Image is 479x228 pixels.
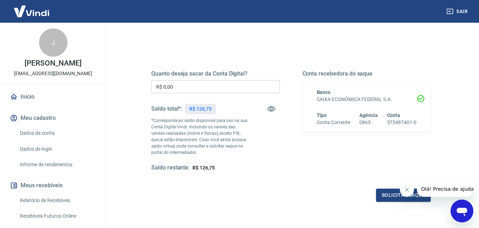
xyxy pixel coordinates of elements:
[400,183,414,197] iframe: Fechar mensagem
[376,189,431,202] button: Solicitar saque
[9,0,55,22] img: Vindi
[25,60,81,67] p: [PERSON_NAME]
[9,89,98,105] a: Início
[387,112,401,118] span: Conta
[17,209,98,223] a: Recebíveis Futuros Online
[17,126,98,140] a: Dados da conta
[417,181,473,197] iframe: Mensagem da empresa
[451,200,473,222] iframe: Botão para abrir a janela de mensagens
[359,112,378,118] span: Agência
[189,105,212,113] p: R$ 126,75
[17,193,98,208] a: Relatório de Recebíveis
[387,119,417,126] h6: 575487401-0
[303,70,431,77] h5: Conta recebedora do saque
[9,110,98,126] button: Meu cadastro
[317,119,350,126] h6: Conta Corrente
[317,96,417,103] h6: CAIXA ECONÔMICA FEDERAL S.A.
[4,5,60,11] span: Olá! Precisa de ajuda?
[17,142,98,156] a: Dados de login
[17,157,98,172] a: Informe de rendimentos
[317,112,327,118] span: Tipo
[151,105,182,112] h5: Saldo total*:
[151,164,190,172] h5: Saldo restante:
[151,70,280,77] h5: Quanto deseja sacar da Conta Digital?
[14,70,92,77] p: [EMAIL_ADDRESS][DOMAIN_NAME]
[9,178,98,193] button: Meus recebíveis
[359,119,378,126] h6: 0865
[192,165,215,171] span: R$ 126,75
[445,5,470,18] button: Sair
[317,89,331,95] span: Banco
[39,28,67,57] div: J
[151,117,247,156] p: *Corresponde ao saldo disponível para uso na sua Conta Digital Vindi. Incluindo os valores das ve...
